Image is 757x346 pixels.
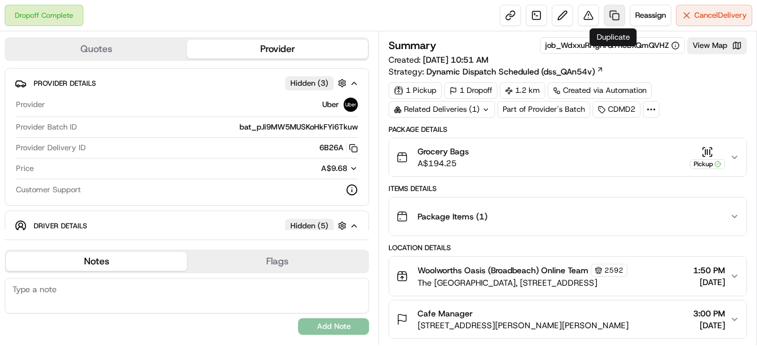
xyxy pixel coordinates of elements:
button: Package Items (1) [389,198,746,235]
button: Provider DetailsHidden (3) [15,73,359,93]
span: Provider [16,99,45,110]
div: Pickup [690,159,725,169]
span: Hidden ( 5 ) [290,221,328,231]
button: Hidden (3) [285,76,350,90]
div: Package Details [389,125,747,134]
button: Reassign [630,5,671,26]
button: Provider [187,40,368,59]
span: 1:50 PM [693,264,725,276]
span: Package Items ( 1 ) [418,211,487,222]
button: job_WdxxuRHgRrQ7nUBXQmQVHZ [545,40,680,51]
span: Woolworths Oasis (Broadbeach) Online Team [418,264,588,276]
button: Hidden (5) [285,218,350,233]
span: Provider Delivery ID [16,143,86,153]
button: Woolworths Oasis (Broadbeach) Online Team2592The [GEOGRAPHIC_DATA], [STREET_ADDRESS]1:50 PM[DATE] [389,257,746,296]
button: Pickup [690,146,725,169]
a: Dynamic Dispatch Scheduled (dss_QAn54v) [426,66,604,77]
div: 1 Dropoff [444,82,497,99]
button: Cafe Manager[STREET_ADDRESS][PERSON_NAME][PERSON_NAME]3:00 PM[DATE] [389,300,746,338]
span: A$9.68 [321,163,347,173]
span: Grocery Bags [418,145,469,157]
span: Uber [322,99,339,110]
button: View Map [687,37,747,54]
span: Hidden ( 3 ) [290,78,328,89]
button: CancelDelivery [676,5,752,26]
span: Created: [389,54,489,66]
img: uber-new-logo.jpeg [344,98,358,112]
div: Location Details [389,243,747,253]
span: 3:00 PM [693,308,725,319]
span: Provider Details [34,79,96,88]
button: A$9.68 [254,163,358,174]
span: [DATE] [693,319,725,331]
div: CDMD2 [593,101,640,118]
span: Dynamic Dispatch Scheduled (dss_QAn54v) [426,66,595,77]
button: Driver DetailsHidden (5) [15,216,359,235]
span: Reassign [635,10,666,21]
span: The [GEOGRAPHIC_DATA], [STREET_ADDRESS] [418,277,627,289]
div: Related Deliveries (1) [389,101,495,118]
span: Customer Support [16,185,81,195]
div: Items Details [389,184,747,193]
span: Provider Batch ID [16,122,77,132]
button: Grocery BagsA$194.25Pickup [389,138,746,176]
div: Strategy: [389,66,604,77]
a: Created via Automation [548,82,652,99]
div: 1.2 km [500,82,545,99]
h3: Summary [389,40,436,51]
div: Duplicate [590,28,637,46]
button: Quotes [6,40,187,59]
span: Cancel Delivery [694,10,747,21]
span: Cafe Manager [418,308,473,319]
span: bat_pJi9MW5MUSKoHkFYi6Tkuw [240,122,358,132]
span: [DATE] 10:51 AM [423,54,489,65]
span: [STREET_ADDRESS][PERSON_NAME][PERSON_NAME] [418,319,629,331]
span: Driver Details [34,221,87,231]
button: Flags [187,252,368,271]
span: [DATE] [693,276,725,288]
span: Price [16,163,34,174]
button: 6B26A [319,143,358,153]
span: A$194.25 [418,157,469,169]
span: 2592 [604,266,623,275]
div: 1 Pickup [389,82,442,99]
button: Notes [6,252,187,271]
